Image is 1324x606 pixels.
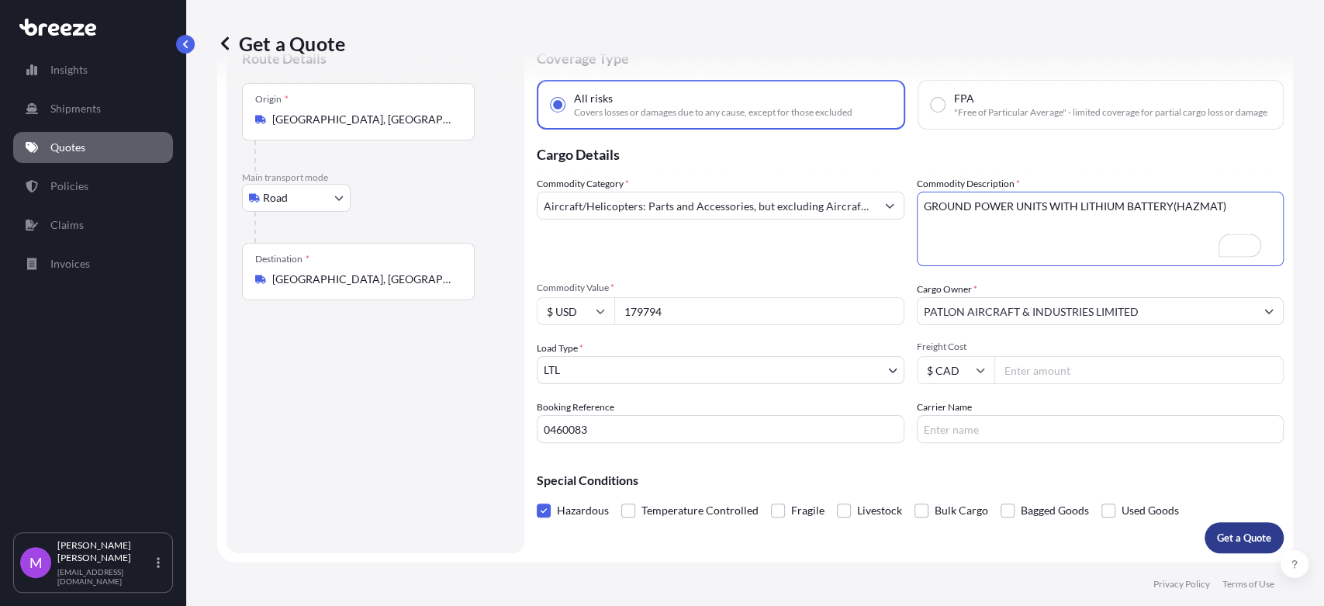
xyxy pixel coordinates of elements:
p: [PERSON_NAME] [PERSON_NAME] [57,539,154,564]
span: Freight Cost [917,341,1284,353]
p: Invoices [50,256,90,272]
div: Origin [255,93,289,106]
a: Policies [13,171,173,202]
p: Get a Quote [1217,530,1271,545]
p: Special Conditions [537,474,1284,487]
p: Cargo Details [537,130,1284,176]
p: Claims [50,217,84,233]
input: All risksCovers losses or damages due to any cause, except for those excluded [551,98,565,112]
a: Shipments [13,93,173,124]
span: Used Goods [1122,499,1179,522]
input: Type amount [614,297,904,325]
input: FPA"Free of Particular Average" - limited coverage for partial cargo loss or damage [931,98,945,112]
label: Cargo Owner [917,282,977,297]
button: Get a Quote [1205,522,1284,553]
span: Load Type [537,341,583,356]
input: Enter amount [994,356,1284,384]
span: "Free of Particular Average" - limited coverage for partial cargo loss or damage [954,106,1267,119]
span: Hazardous [557,499,609,522]
label: Carrier Name [917,400,972,415]
a: Claims [13,210,173,241]
span: Road [263,190,288,206]
input: Origin [272,112,455,127]
input: Your internal reference [537,415,904,443]
button: Show suggestions [1255,297,1283,325]
p: Main transport mode [242,171,509,184]
p: Insights [50,62,88,78]
p: Shipments [50,101,101,116]
span: Fragile [791,499,824,522]
button: Show suggestions [876,192,904,220]
input: Enter name [917,415,1284,443]
input: Destination [272,272,455,287]
p: Get a Quote [217,31,345,56]
span: Bagged Goods [1021,499,1089,522]
input: Select a commodity type [538,192,876,220]
span: M [29,555,43,570]
span: All risks [574,91,613,106]
label: Booking Reference [537,400,614,415]
span: Bulk Cargo [935,499,988,522]
button: LTL [537,356,904,384]
input: Full name [918,297,1256,325]
label: Commodity Description [917,176,1020,192]
textarea: To enrich screen reader interactions, please activate Accessibility in Grammarly extension settings [917,192,1284,266]
a: Insights [13,54,173,85]
p: [EMAIL_ADDRESS][DOMAIN_NAME] [57,567,154,586]
span: FPA [954,91,974,106]
p: Quotes [50,140,85,155]
label: Commodity Category [537,176,629,192]
p: Policies [50,178,88,194]
a: Invoices [13,248,173,279]
span: Livestock [857,499,902,522]
a: Terms of Use [1222,578,1274,590]
a: Privacy Policy [1153,578,1210,590]
span: Temperature Controlled [641,499,759,522]
span: Commodity Value [537,282,904,294]
a: Quotes [13,132,173,163]
span: Covers losses or damages due to any cause, except for those excluded [574,106,852,119]
button: Select transport [242,184,351,212]
div: Destination [255,253,309,265]
span: LTL [544,362,560,378]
